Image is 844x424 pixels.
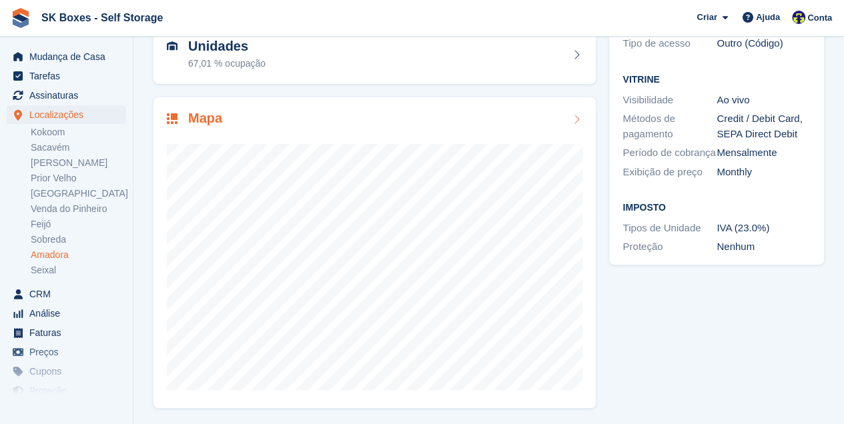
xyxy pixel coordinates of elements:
[31,249,126,261] a: Amadora
[29,86,109,105] span: Assinaturas
[11,8,31,28] img: stora-icon-8386f47178a22dfd0bd8f6a31ec36ba5ce8667c1dd55bd0f319d3a0aa187defe.svg
[153,97,596,409] a: Mapa
[622,221,717,236] div: Tipos de Unidade
[622,36,717,51] div: Tipo de acesso
[188,57,266,71] div: 67,01 % ocupação
[31,141,126,154] a: Sacavém
[622,239,717,255] div: Proteção
[36,7,168,29] a: SK Boxes - Self Storage
[31,157,126,169] a: [PERSON_NAME]
[29,323,109,342] span: Faturas
[622,165,717,180] div: Exibição de preço
[7,285,126,303] a: menu
[31,172,126,185] a: Prior Velho
[717,36,811,51] div: Outro (Código)
[717,239,811,255] div: Nenhum
[622,93,717,108] div: Visibilidade
[31,203,126,215] a: Venda do Pinheiro
[31,126,126,139] a: Kokoom
[7,86,126,105] a: menu
[717,145,811,161] div: Mensalmente
[717,93,811,108] div: Ao vivo
[717,165,811,180] div: Monthly
[29,47,109,66] span: Mudança de Casa
[622,203,811,213] h2: Imposto
[29,362,109,381] span: Cupons
[31,218,126,231] a: Feijó
[188,111,222,126] h2: Mapa
[153,25,596,84] a: Unidades 67,01 % ocupação
[167,113,177,124] img: map-icn-33ee37083ee616e46c38cad1a60f524a97daa1e2b2c8c0bc3eb3415660979fc1.svg
[31,187,126,200] a: [GEOGRAPHIC_DATA]
[792,11,805,24] img: Rita Ferreira
[7,67,126,85] a: menu
[717,221,811,236] div: IVA (23.0%)
[7,381,126,400] a: menu
[807,11,832,25] span: Conta
[622,75,811,85] h2: Vitrine
[622,111,717,141] div: Métodos de pagamento
[31,264,126,277] a: Seixal
[29,285,109,303] span: CRM
[29,343,109,361] span: Preços
[7,343,126,361] a: menu
[31,233,126,246] a: Sobreda
[29,304,109,323] span: Análise
[188,39,266,54] h2: Unidades
[29,105,109,124] span: Localizações
[7,323,126,342] a: menu
[29,67,109,85] span: Tarefas
[717,111,811,141] div: Credit / Debit Card, SEPA Direct Debit
[697,11,717,24] span: Criar
[7,362,126,381] a: menu
[756,11,780,24] span: Ajuda
[7,47,126,66] a: menu
[167,41,177,51] img: unit-icn-7be61d7bf1b0ce9d3e12c5938cc71ed9869f7b940bace4675aadf7bd6d80202e.svg
[7,304,126,323] a: menu
[622,145,717,161] div: Período de cobrança
[29,381,109,400] span: Proteção
[7,105,126,124] a: menu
